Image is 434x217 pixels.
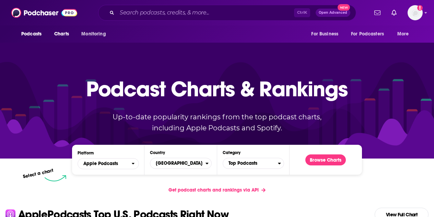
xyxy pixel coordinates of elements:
a: Show notifications dropdown [372,7,383,19]
div: Search podcasts, credits, & more... [98,5,356,21]
button: open menu [347,28,394,41]
span: Open Advanced [319,11,347,14]
button: open menu [306,28,347,41]
input: Search podcasts, credits, & more... [117,7,294,18]
span: For Business [311,29,338,39]
p: Up-to-date popularity rankings from the top podcast charts, including Apple Podcasts and Spotify. [99,111,335,133]
button: open menu [16,28,50,41]
svg: Add a profile image [417,5,423,11]
a: Show notifications dropdown [389,7,399,19]
span: For Podcasters [351,29,384,39]
span: Ctrl K [294,8,310,17]
button: open menu [392,28,418,41]
span: New [338,4,350,11]
span: Monitoring [81,29,106,39]
span: [GEOGRAPHIC_DATA] [150,158,205,169]
button: Categories [223,158,284,169]
p: Select a chart [23,167,54,180]
img: User Profile [408,5,423,20]
button: Browse Charts [305,154,346,165]
button: open menu [78,158,139,169]
button: Open AdvancedNew [316,9,350,17]
span: Apple Podcasts [83,161,118,166]
button: Countries [150,158,211,169]
a: Charts [50,28,73,41]
h2: Platforms [78,158,139,169]
a: Get podcast charts and rankings via API [163,182,271,198]
button: Show profile menu [408,5,423,20]
button: open menu [77,28,115,41]
span: Top Podcasts [223,158,278,169]
img: select arrow [45,175,66,182]
span: Logged in as HavasFormulab2b [408,5,423,20]
p: Podcast Charts & Rankings [86,66,348,111]
span: Charts [54,29,69,39]
img: Podchaser - Follow, Share and Rate Podcasts [11,6,77,19]
span: More [397,29,409,39]
span: Podcasts [21,29,42,39]
span: Get podcast charts and rankings via API [168,187,259,193]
